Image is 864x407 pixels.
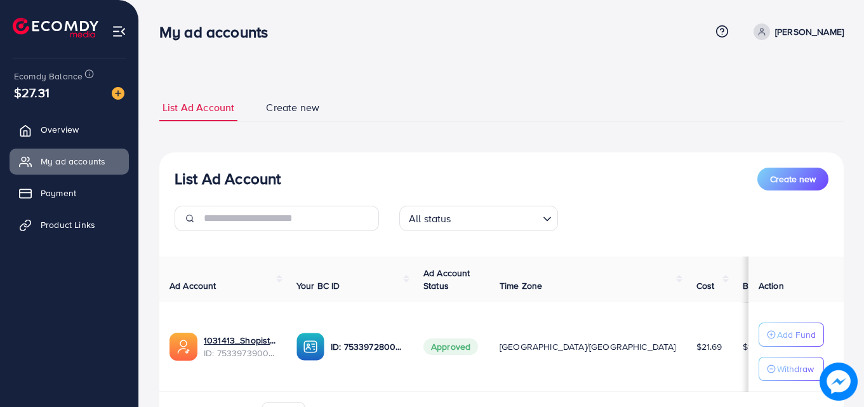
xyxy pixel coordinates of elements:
span: Time Zone [500,279,542,292]
p: [PERSON_NAME] [775,24,844,39]
p: Add Fund [777,327,816,342]
img: image [112,87,124,100]
p: Withdraw [777,361,814,377]
span: Action [759,279,784,292]
a: Overview [10,117,129,142]
h3: My ad accounts [159,23,278,41]
span: Cost [696,279,715,292]
div: Search for option [399,206,558,231]
img: ic-ads-acc.e4c84228.svg [169,333,197,361]
button: Add Fund [759,323,824,347]
button: Create new [757,168,828,190]
span: All status [406,210,454,228]
span: ID: 7533973900745801745 [204,347,276,359]
span: $27.31 [14,83,50,102]
img: image [823,366,854,397]
span: Your BC ID [296,279,340,292]
a: [PERSON_NAME] [748,23,844,40]
span: List Ad Account [163,100,234,115]
span: My ad accounts [41,155,105,168]
button: Withdraw [759,357,824,381]
span: Payment [41,187,76,199]
span: Create new [266,100,319,115]
a: Product Links [10,212,129,237]
h3: List Ad Account [175,170,281,188]
span: Ad Account [169,279,216,292]
img: logo [13,18,98,37]
span: Ecomdy Balance [14,70,83,83]
div: <span class='underline'>1031413_Shopistani_1754140024887</span></br>7533973900745801745 [204,334,276,360]
p: ID: 7533972800668418065 [331,339,403,354]
img: menu [112,24,126,39]
input: Search for option [455,207,538,228]
span: Create new [770,173,816,185]
img: ic-ba-acc.ded83a64.svg [296,333,324,361]
a: Payment [10,180,129,206]
span: Product Links [41,218,95,231]
span: Ad Account Status [423,267,470,292]
span: $21.69 [696,340,722,353]
a: 1031413_Shopistani_1754140024887 [204,334,276,347]
span: Overview [41,123,79,136]
span: [GEOGRAPHIC_DATA]/[GEOGRAPHIC_DATA] [500,340,676,353]
span: Approved [423,338,478,355]
a: My ad accounts [10,149,129,174]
